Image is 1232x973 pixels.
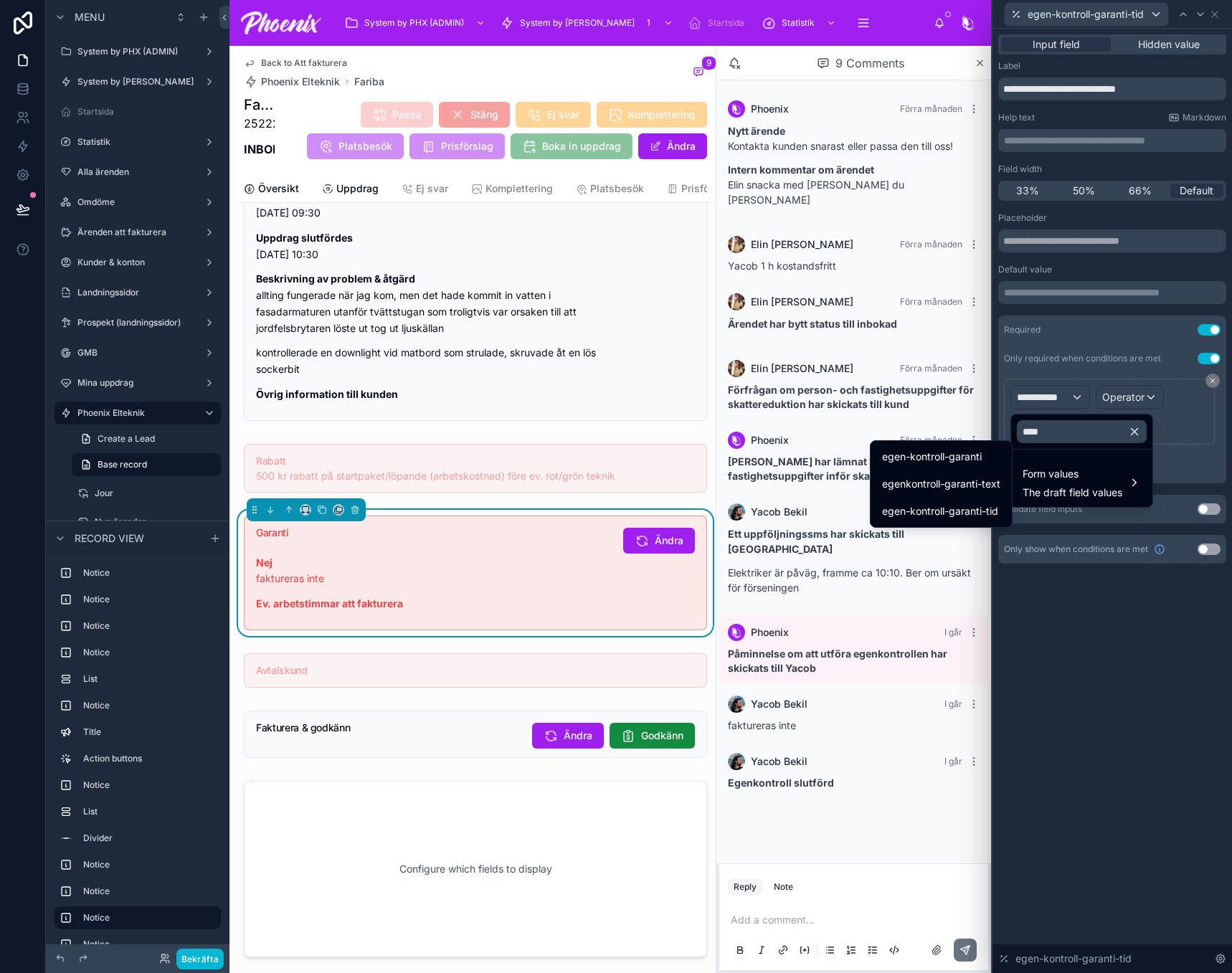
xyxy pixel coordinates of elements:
span: Ändra [655,533,683,548]
label: Notice [83,647,215,658]
label: Nya ärenden [95,516,218,528]
label: System by [PERSON_NAME] [77,76,198,87]
a: Översikt [244,176,299,204]
strong: Intern kommentar om ärendet [728,163,874,176]
a: Kunder & konton [55,251,221,274]
label: Phoenix Elteknik [77,407,192,419]
span: Ej svar [416,181,448,196]
span: egen-kontroll-garanti [882,448,982,465]
strong: Ärendet har bytt status till inbokad [728,318,897,330]
p: Elektriker är påväg, framme ca 10:10. Ber om ursäkt för förseningen [728,565,980,595]
label: Omdöme [77,196,198,208]
span: Elin [PERSON_NAME] [751,295,853,309]
label: Notice [83,700,215,711]
label: List [83,806,215,817]
a: Statistik [55,130,221,153]
strong: Påminnelse om att utföra egenkontrollen har skickats till Yacob [728,647,947,674]
span: Förra månaden [900,363,962,374]
span: egenkontroll-garanti-text [882,475,1000,493]
img: App logo [241,11,321,34]
a: Jour [72,482,221,505]
span: Startsida [708,17,744,29]
div: scrollable content [333,7,934,39]
span: System by PHX (ADMIN) [364,17,464,29]
span: Record view [75,531,144,546]
a: Ärenden att fakturera [55,221,221,244]
a: Nya ärenden [72,511,221,533]
label: Notice [83,620,215,632]
label: Notice [83,567,215,579]
a: System by [PERSON_NAME]1 [496,10,681,36]
label: Mina uppdrag [77,377,198,389]
p: Kontakta kunden snarast eller passa den till oss! [728,123,980,153]
span: Form values [1023,465,1122,483]
div: Note [774,881,793,893]
span: Phoenix [751,102,789,116]
strong: Ett uppföljningssms har skickats till [GEOGRAPHIC_DATA] [728,528,904,555]
a: Ej svar [402,176,448,204]
a: Prisförslag [667,176,734,204]
label: Title [83,726,215,738]
a: Startsida [55,100,221,123]
strong: Egenkontroll slutförd [728,777,834,789]
span: Förra månaden [900,435,962,445]
a: Phoenix Elteknik [244,75,340,89]
label: List [83,673,215,685]
a: System by [PERSON_NAME] [55,70,221,93]
strong: [PERSON_NAME] har lämnat in person- och fastighetsuppgifter inför skattereduktion [728,455,942,482]
span: Prisförslag [681,181,734,196]
strong: Nej [256,556,273,569]
button: Ändra [623,528,695,554]
span: Yacob Bekil [751,505,807,519]
label: Alla ärenden [77,166,198,178]
span: Back to Att fakturera [261,57,347,69]
span: Komplettering [485,181,553,196]
label: Startsida [77,106,218,118]
a: Back to Att fakturera [244,57,347,69]
div: scrollable content [46,555,229,944]
a: Statistik [757,10,843,36]
button: Ändra [638,133,707,159]
a: Platsbesök [576,176,644,204]
a: Komplettering [471,176,553,204]
a: Phoenix Elteknik [55,402,221,424]
div: 1 [640,14,658,32]
label: Prospekt (landningssidor) [77,317,198,328]
label: Action buttons [83,753,215,764]
button: Note [768,878,799,896]
label: Jour [95,488,218,499]
a: Mina uppdrag [55,371,221,394]
label: Notice [83,939,215,950]
button: Reply [728,878,762,896]
span: Yacob Bekil [751,697,807,711]
span: faktureras inte [728,719,796,731]
strong: Ev. arbetstimmar att fakturera [256,597,403,609]
a: System by PHX (ADMIN) [340,10,493,36]
a: Landningssidor [55,281,221,304]
span: Menu [75,10,105,24]
span: Statistik [782,17,815,29]
span: Phoenix [751,433,789,447]
div: **Nej** faktureras inte **Ev. arbetstimmar att fakturera** [256,541,612,612]
span: Uppdrag [336,181,379,196]
a: Prospekt (landningssidor) [55,311,221,334]
span: System by [PERSON_NAME] [520,17,635,29]
span: Förra månaden [900,239,962,250]
span: I går [944,627,962,637]
a: System by PHX (ADMIN) [55,40,221,63]
span: Fariba [354,75,384,89]
h5: Garanti [256,528,612,538]
a: Alla ärenden [55,161,221,184]
label: System by PHX (ADMIN) [77,46,198,57]
a: Create a Lead [72,427,221,450]
h1: Fariba [244,95,275,115]
span: I går [944,698,962,709]
a: GMB [55,341,221,364]
button: 9 [690,65,707,82]
label: Notice [83,594,215,605]
strong: INBOKAD [244,142,298,156]
p: Elin snacka med [PERSON_NAME] du [PERSON_NAME] [728,162,980,207]
label: Landningssidor [77,287,198,298]
span: I går [944,756,962,766]
span: Förra månaden [900,296,962,307]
